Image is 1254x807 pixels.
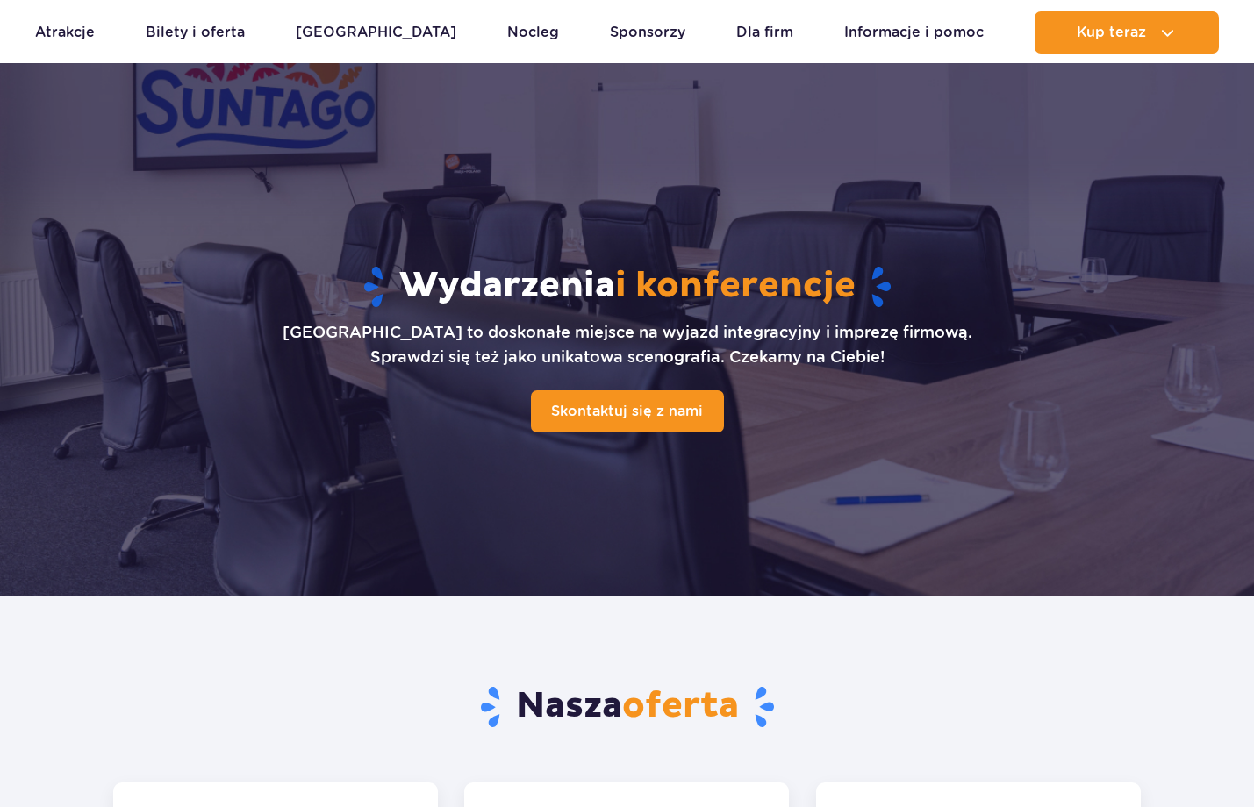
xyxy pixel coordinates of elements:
span: Skontaktuj się z nami [551,403,703,419]
a: Dla firm [736,11,793,54]
span: Kup teraz [1077,25,1146,40]
a: Bilety i oferta [146,11,245,54]
a: Nocleg [507,11,559,54]
h2: Nasza [113,684,1141,730]
a: Skontaktuj się z nami [531,390,724,432]
span: oferta [622,684,739,728]
a: Sponsorzy [610,11,685,54]
a: [GEOGRAPHIC_DATA] [296,11,456,54]
h1: Wydarzenia [63,264,1192,310]
a: Informacje i pomoc [844,11,984,54]
a: Atrakcje [35,11,95,54]
button: Kup teraz [1035,11,1219,54]
p: [GEOGRAPHIC_DATA] to doskonałe miejsce na wyjazd integracyjny i imprezę firmową. Sprawdzi się też... [283,320,972,369]
span: i konferencje [615,264,856,308]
